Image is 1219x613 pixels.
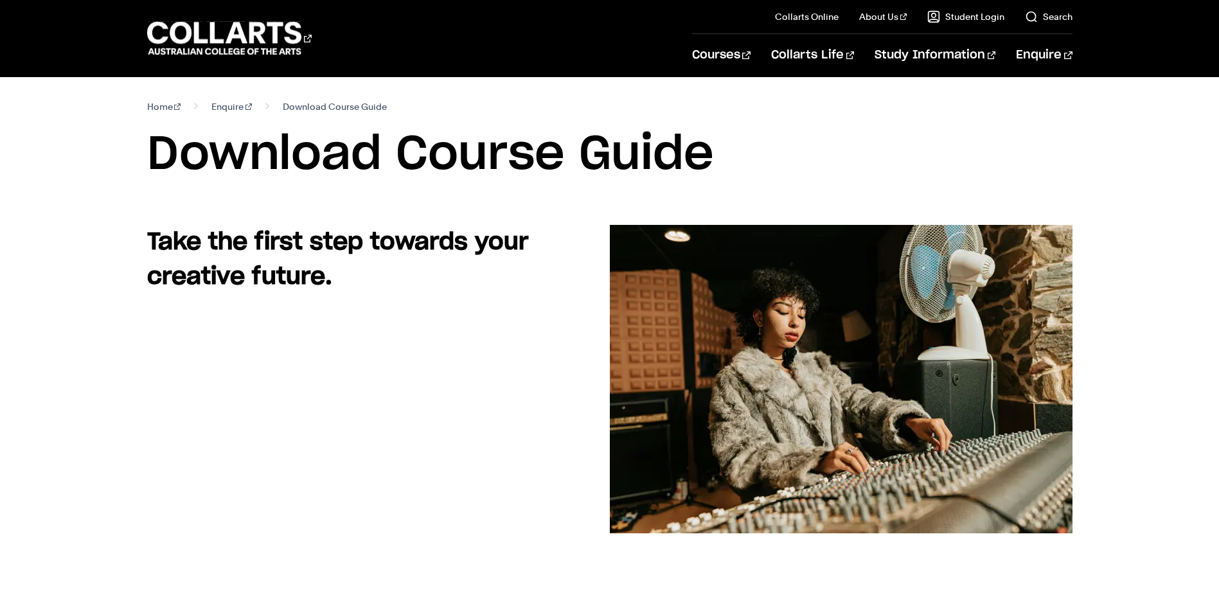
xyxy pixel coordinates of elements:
strong: Take the first step towards your creative future. [147,231,528,289]
a: Search [1025,10,1072,23]
span: Download Course Guide [283,98,387,116]
div: Go to homepage [147,20,312,57]
h1: Download Course Guide [147,126,1072,184]
a: Student Login [927,10,1004,23]
a: About Us [859,10,907,23]
a: Collarts Life [771,34,854,76]
a: Collarts Online [775,10,839,23]
a: Courses [692,34,751,76]
a: Home [147,98,181,116]
a: Enquire [1016,34,1072,76]
a: Study Information [875,34,995,76]
a: Enquire [211,98,252,116]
